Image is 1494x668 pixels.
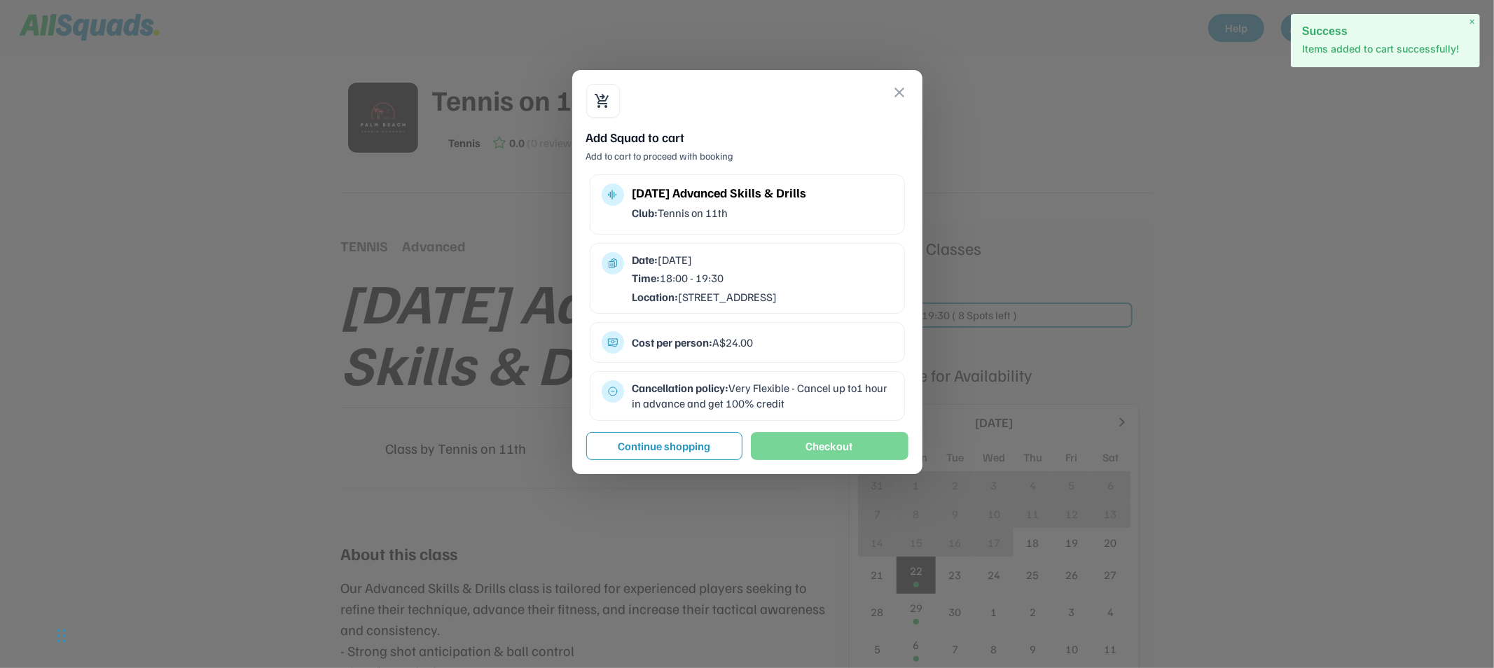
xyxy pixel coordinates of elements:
strong: Location: [632,290,679,304]
div: [DATE] Advanced Skills & Drills [632,183,893,202]
strong: Time: [632,271,660,285]
strong: Cancellation policy: [632,381,729,395]
div: Add to cart to proceed with booking [586,149,908,163]
div: [STREET_ADDRESS] [632,289,893,305]
span: × [1469,16,1475,28]
h2: Success [1302,25,1469,37]
div: Tennis on 11th [632,205,893,221]
div: 18:00 - 19:30 [632,270,893,286]
button: close [892,84,908,101]
strong: Cost per person: [632,335,713,349]
strong: Club: [632,206,658,220]
button: Continue shopping [586,432,742,460]
p: Items added to cart successfully! [1302,42,1469,56]
div: Very Flexible - Cancel up to1 hour in advance and get 100% credit [632,380,893,412]
strong: Date: [632,253,658,267]
div: A$24.00 [632,335,893,350]
button: multitrack_audio [607,189,618,200]
div: Add Squad to cart [586,129,908,146]
button: shopping_cart_checkout [595,92,611,109]
button: Checkout [751,432,908,460]
div: [DATE] [632,252,893,267]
